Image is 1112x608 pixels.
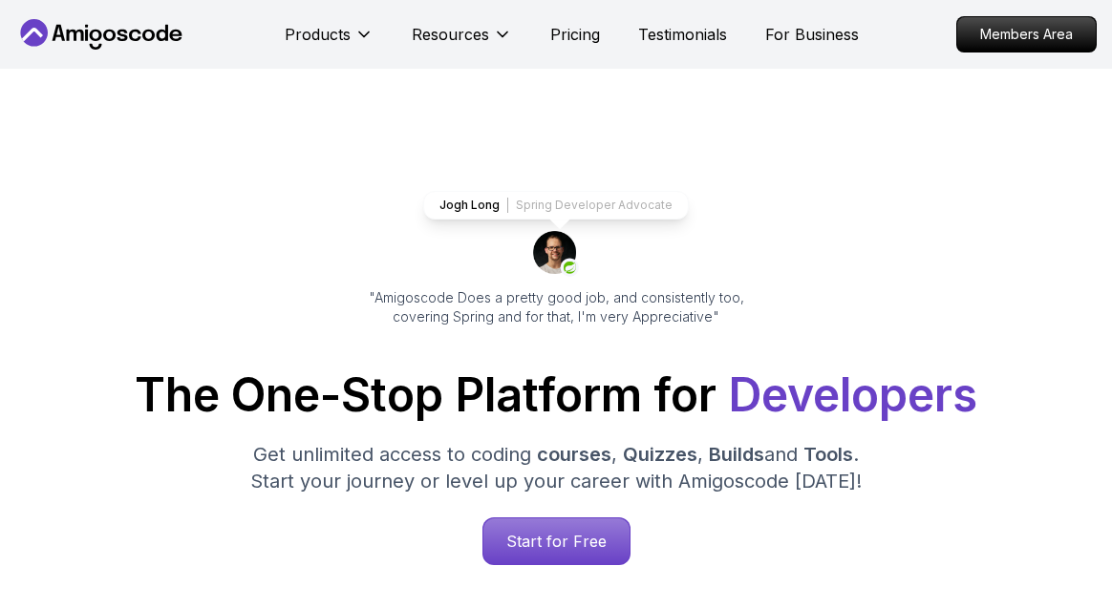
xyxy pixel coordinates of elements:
[533,231,579,277] img: josh long
[957,17,1096,52] p: Members Area
[516,198,673,213] p: Spring Developer Advocate
[537,443,611,466] span: courses
[550,23,600,46] a: Pricing
[482,517,631,565] a: Start for Free
[235,441,877,494] p: Get unlimited access to coding , , and . Start your journey or level up your career with Amigosco...
[412,23,512,61] button: Resources
[285,23,374,61] button: Products
[439,198,500,213] p: Jogh Long
[765,23,859,46] a: For Business
[803,443,853,466] span: Tools
[638,23,727,46] a: Testimonials
[709,443,764,466] span: Builds
[728,367,977,423] span: Developers
[412,23,489,46] p: Resources
[956,16,1097,52] a: Members Area
[342,288,770,326] p: "Amigoscode Does a pretty good job, and consistently too, covering Spring and for that, I'm very ...
[483,518,630,564] p: Start for Free
[623,443,697,466] span: Quizzes
[285,23,351,46] p: Products
[15,372,1097,418] h1: The One-Stop Platform for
